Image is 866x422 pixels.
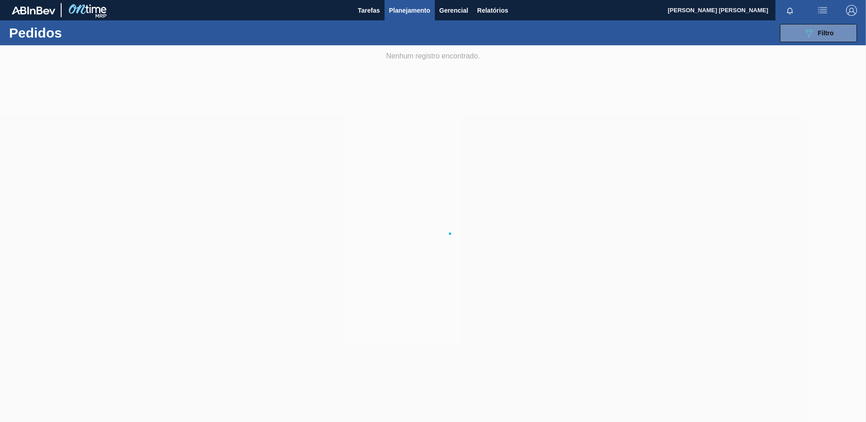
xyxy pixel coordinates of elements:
span: Gerencial [439,5,468,16]
button: Notificações [775,4,804,17]
span: Relatórios [477,5,508,16]
button: Filtro [780,24,857,42]
span: Tarefas [358,5,380,16]
span: Filtro [818,29,834,37]
span: Planejamento [389,5,430,16]
img: TNhmsLtSVTkK8tSr43FrP2fwEKptu5GPRR3wAAAABJRU5ErkJggg== [12,6,55,14]
img: userActions [817,5,828,16]
img: Logout [846,5,857,16]
h1: Pedidos [9,28,144,38]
